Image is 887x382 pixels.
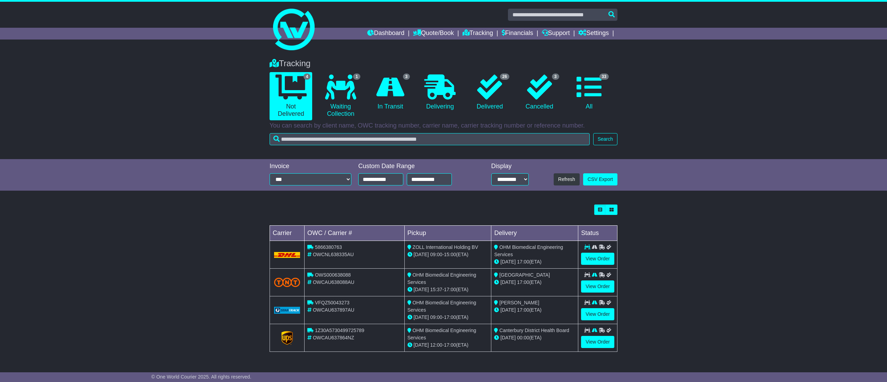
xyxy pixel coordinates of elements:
div: - (ETA) [407,341,489,349]
a: View Order [581,336,614,348]
button: Search [593,133,617,145]
button: Refresh [554,173,580,185]
span: 17:00 [517,279,529,285]
span: 09:00 [430,252,442,257]
div: (ETA) [494,334,575,341]
span: OWCNL638335AU [313,252,354,257]
a: 3 In Transit [369,72,412,113]
span: 12:00 [430,342,442,348]
div: Invoice [270,163,351,170]
img: GetCarrierServiceLogo [274,307,300,314]
span: [DATE] [500,335,516,340]
a: 3 Cancelled [518,72,561,113]
span: [DATE] [414,252,429,257]
a: 4 Not Delivered [270,72,312,120]
span: OWCAU637897AU [313,307,354,313]
span: 26 [500,73,509,80]
div: (ETA) [494,306,575,314]
span: [GEOGRAPHIC_DATA] [499,272,550,278]
td: Status [578,226,617,241]
span: [DATE] [500,279,516,285]
a: View Order [581,280,614,293]
span: 17:00 [444,287,456,292]
span: 3 [552,73,559,80]
span: 17:00 [444,314,456,320]
div: - (ETA) [407,314,489,321]
div: Custom Date Range [358,163,469,170]
span: 17:00 [517,259,529,264]
div: - (ETA) [407,251,489,258]
a: Delivering [419,72,461,113]
p: You can search by client name, OWC tracking number, carrier name, carrier tracking number or refe... [270,122,617,130]
span: ZOLL International Holding BV [413,244,478,250]
span: 5866380763 [315,244,342,250]
div: (ETA) [494,279,575,286]
a: Quote/Book [413,28,454,40]
td: Pickup [404,226,491,241]
a: Support [542,28,570,40]
a: Financials [502,28,533,40]
span: OWCAU637864NZ [313,335,354,340]
div: (ETA) [494,258,575,266]
td: Carrier [270,226,305,241]
a: View Order [581,308,614,320]
span: OWS000638088 [315,272,351,278]
span: Canterbury District Health Board [499,328,569,333]
span: OHM Biomedical Engineering Services [494,244,563,257]
span: [DATE] [414,342,429,348]
span: OHM Biomedical Engineering Services [407,300,476,313]
span: 3 [403,73,410,80]
a: CSV Export [583,173,617,185]
span: [DATE] [500,307,516,313]
span: OHM Biomedical Engineering Services [407,272,476,285]
span: VFQZ50043273 [315,300,350,305]
img: TNT_Domestic.png [274,278,300,287]
span: 1 [353,73,360,80]
div: Tracking [266,59,621,69]
span: 15:00 [444,252,456,257]
a: Settings [578,28,609,40]
span: 17:00 [517,307,529,313]
span: 17:00 [444,342,456,348]
span: 33 [599,73,609,80]
div: - (ETA) [407,286,489,293]
span: © One World Courier 2025. All rights reserved. [151,374,252,380]
span: [DATE] [414,314,429,320]
span: 00:00 [517,335,529,340]
span: 15:37 [430,287,442,292]
span: 4 [304,73,311,80]
div: Display [491,163,529,170]
a: Tracking [463,28,493,40]
a: 33 All [568,72,611,113]
span: OHM Biomedical Engineering Services [407,328,476,340]
a: 1 Waiting Collection [319,72,362,120]
a: Dashboard [367,28,404,40]
a: 26 Delivered [468,72,511,113]
span: [PERSON_NAME] [499,300,539,305]
a: View Order [581,253,614,265]
span: OWCAU638088AU [313,279,354,285]
span: 09:00 [430,314,442,320]
span: [DATE] [414,287,429,292]
span: [DATE] [500,259,516,264]
img: DHL.png [274,252,300,258]
img: GetCarrierServiceLogo [281,331,293,345]
td: Delivery [491,226,578,241]
span: 1Z30A5730499725789 [315,328,364,333]
td: OWC / Carrier # [305,226,405,241]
